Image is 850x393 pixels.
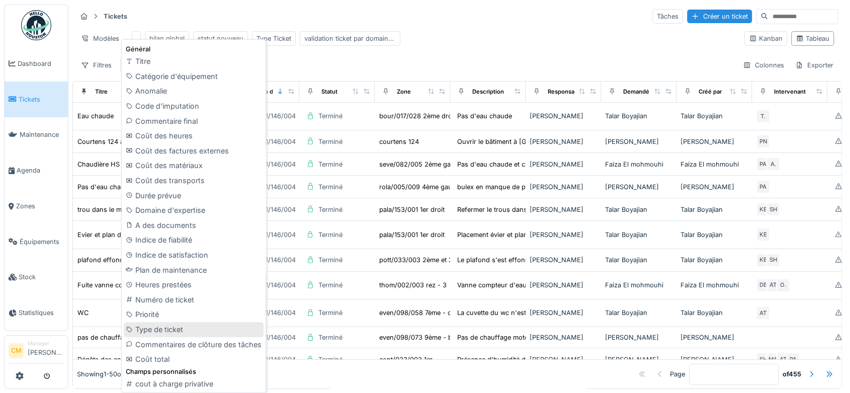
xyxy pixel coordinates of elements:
[783,369,801,379] strong: of 455
[652,9,683,24] div: Tâches
[77,160,183,169] div: Chaudière HS (elle indique défaut)
[124,188,264,203] div: Durée prévue
[756,306,770,320] div: AT
[318,205,343,214] div: Terminé
[124,69,264,84] div: Catégorie d'équipement
[318,355,343,364] div: Terminé
[756,278,770,292] div: DB
[530,280,597,290] div: [PERSON_NAME]
[687,10,752,23] div: Créer un ticket
[77,205,128,214] div: trou dans le mur
[318,160,343,169] div: Terminé
[379,355,433,364] div: cont/023/003 1er
[681,160,748,169] div: Faiza El mohmouhi
[124,292,264,307] div: Numéro de ticket
[124,158,264,173] div: Coût des matériaux
[605,137,672,146] div: [PERSON_NAME]
[318,280,343,290] div: Terminé
[95,88,108,96] div: Titre
[681,333,748,342] div: [PERSON_NAME]
[124,143,264,159] div: Coût des factures externes
[124,322,264,337] div: Type de ticket
[530,308,597,318] div: [PERSON_NAME]
[605,308,672,318] div: Talar Boyajian
[530,160,597,169] div: [PERSON_NAME]
[318,111,343,121] div: Terminé
[304,34,396,43] div: validation ticket par domaine d'expertise
[76,31,124,46] div: Modèles
[9,343,24,358] li: CM
[749,34,783,43] div: Kanban
[766,352,780,366] div: MA
[124,84,264,99] div: Anomalie
[124,114,264,129] div: Commentaire final
[124,173,264,188] div: Coût des transports
[530,137,597,146] div: [PERSON_NAME]
[77,355,377,364] div: Dégâts des eaux dans la chambre à coucher qui proviennent de chez le voisin ( privé) à inspecter
[681,137,748,146] div: [PERSON_NAME]
[379,280,447,290] div: thom/002/003 rez - 3
[321,88,337,96] div: Statut
[457,255,600,265] div: Le plafond s'est effondré suite à une infiltrat...
[605,255,672,265] div: Talar Boyajian
[766,202,780,216] div: SH
[318,230,343,240] div: Terminé
[623,88,659,96] div: Demandé par
[243,280,304,290] div: 2023/01/146/00424
[318,333,343,342] div: Terminé
[681,182,748,192] div: [PERSON_NAME]
[530,205,597,214] div: [PERSON_NAME]
[124,337,264,352] div: Commentaires de clôture des tâches
[16,201,64,211] span: Zones
[379,205,445,214] div: pala/153/001 1er droit
[457,230,557,240] div: Placement évier et plan de travail
[605,333,672,342] div: [PERSON_NAME]
[20,130,64,139] span: Maintenance
[243,182,302,192] div: 2023/01/146/00418
[124,203,264,218] div: Domaine d'expertise
[774,88,806,96] div: Intervenant
[681,355,748,364] div: [PERSON_NAME]
[124,44,264,54] div: Général
[472,88,504,96] div: Description
[21,10,51,40] img: Badge_color-CXgf-gQk.svg
[318,255,343,265] div: Terminé
[77,280,163,290] div: Fuite vanne compteur d'eau
[766,157,780,171] div: A.
[681,205,748,214] div: Talar Boyajian
[379,111,456,121] div: bour/017/028 2ème droit
[738,58,789,72] div: Colonnes
[318,308,343,318] div: Terminé
[124,99,264,114] div: Code d'imputation
[605,280,672,290] div: Faiza El mohmouhi
[766,278,780,292] div: AT
[20,237,64,247] span: Équipements
[756,134,770,148] div: PN
[776,278,790,292] div: O.
[670,369,685,379] div: Page
[77,137,165,146] div: Courtens 124 acceuil Sibelga
[124,367,264,376] div: Champs personnalisés
[379,308,451,318] div: even/098/058 7ème - c
[776,352,790,366] div: AT
[318,182,343,192] div: Terminé
[699,88,722,96] div: Créé par
[457,111,512,121] div: Pas d'eau chaude
[77,308,89,318] div: WC
[379,137,419,146] div: courtens 124
[76,58,116,72] div: Filtres
[756,180,770,194] div: PA
[379,333,452,342] div: even/098/073 9ème - b
[198,34,243,43] div: statut nouveau
[77,369,143,379] div: Showing 1 - 50 of 22729
[457,137,586,146] div: Ouvrir le bâtiment à [GEOGRAPHIC_DATA]
[756,202,770,216] div: KE
[457,355,613,364] div: Présence d'humidité dans la chambre à coucher ...
[681,230,748,240] div: Talar Boyajian
[243,355,303,364] div: 2023/01/146/00427
[786,352,800,366] div: PA
[18,59,64,68] span: Dashboard
[756,157,770,171] div: PA
[124,128,264,143] div: Coût des heures
[379,160,466,169] div: seve/082/005 2ème gauche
